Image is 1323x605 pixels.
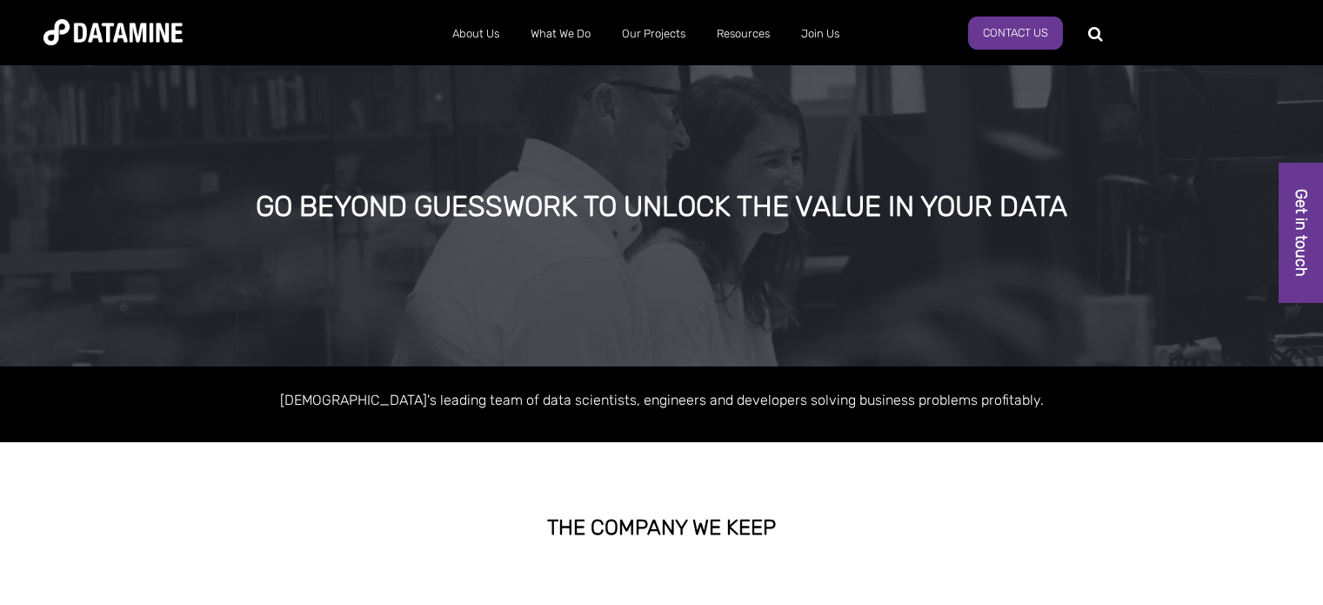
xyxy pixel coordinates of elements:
a: Get in touch [1279,163,1323,303]
div: GO BEYOND GUESSWORK TO UNLOCK THE VALUE IN YOUR DATA [155,192,1169,223]
img: Datamine [43,19,183,45]
a: What We Do [515,11,606,57]
a: Join Us [785,11,855,57]
a: About Us [437,11,515,57]
p: [DEMOGRAPHIC_DATA]'s leading team of data scientists, engineers and developers solving business p... [166,388,1158,412]
a: Resources [701,11,785,57]
a: Our Projects [606,11,701,57]
strong: THE COMPANY WE KEEP [547,515,776,540]
a: Contact Us [968,17,1063,50]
